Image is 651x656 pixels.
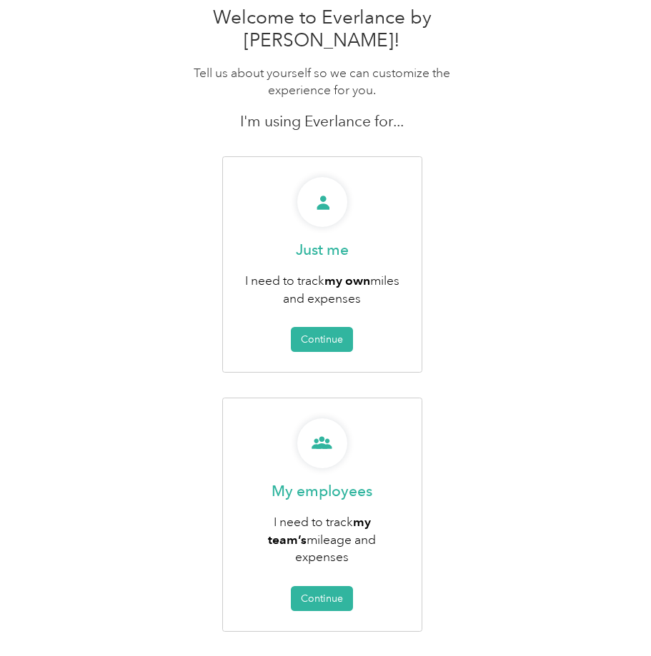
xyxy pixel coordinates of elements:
button: Continue [291,327,353,352]
h1: Welcome to Everlance by [PERSON_NAME]! [161,6,483,51]
span: I need to track miles and expenses [245,273,399,306]
p: I'm using Everlance for... [161,111,483,131]
b: my team’s [268,514,371,547]
button: Continue [291,586,353,611]
p: Just me [296,240,349,260]
iframe: Everlance-gr Chat Button Frame [571,576,651,656]
span: I need to track mileage and expenses [268,514,376,565]
p: Tell us about yourself so we can customize the experience for you. [161,64,483,99]
b: my own [324,273,370,288]
p: My employees [272,481,372,501]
